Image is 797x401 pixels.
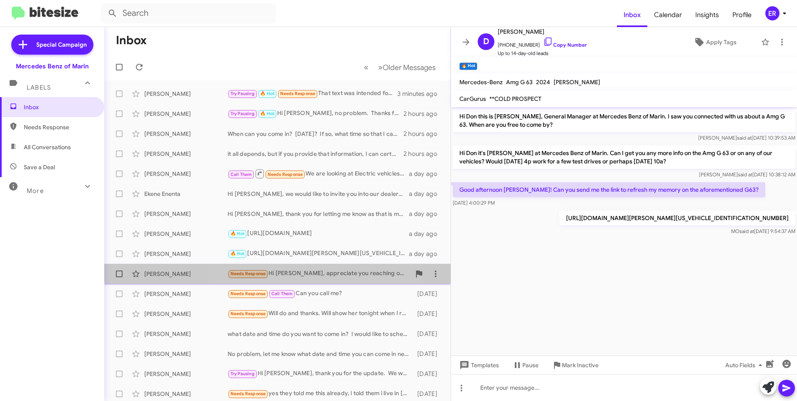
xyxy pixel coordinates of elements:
[228,249,409,258] div: [URL][DOMAIN_NAME][PERSON_NAME][US_VEHICLE_IDENTIFICATION_NUMBER]
[228,269,411,278] div: Hi [PERSON_NAME], appreciate you reaching out regarding the C63S. I've never purchased a vehicle ...
[404,130,444,138] div: 2 hours ago
[228,190,409,198] div: Hi [PERSON_NAME], we would like to invite you into our dealership to see the GLC 300. Do you have...
[231,291,266,296] span: Needs Response
[483,35,489,48] span: D
[228,89,397,98] div: That text was intended for somebody else. I just got home [DATE] from vacation. I'm back at work ...
[359,59,441,76] nav: Page navigation example
[397,90,444,98] div: 3 minutes ago
[144,330,228,338] div: [PERSON_NAME]
[144,350,228,358] div: [PERSON_NAME]
[725,358,765,373] span: Auto Fields
[738,171,752,178] span: said at
[409,230,444,238] div: a day ago
[414,330,444,338] div: [DATE]
[116,34,147,47] h1: Inbox
[498,37,587,49] span: [PHONE_NUMBER]
[11,35,93,55] a: Special Campaign
[144,310,228,318] div: [PERSON_NAME]
[228,109,404,118] div: Hi [PERSON_NAME], no problem. Thanks for letting me know
[228,210,409,218] div: Hi [PERSON_NAME], thank you for letting me know as that is most definitely not our standard. I wo...
[260,111,274,116] span: 🔥 Hot
[144,370,228,378] div: [PERSON_NAME]
[562,358,599,373] span: Mark Inactive
[144,270,228,278] div: [PERSON_NAME]
[765,6,779,20] div: ER
[453,109,795,132] p: Hi Don this is [PERSON_NAME], General Manager at Mercedes Benz of Marin. I saw you connected with...
[228,330,414,338] div: what date and time do you want to come in? I would like to schedule you for an appointment. That ...
[719,358,772,373] button: Auto Fields
[231,391,266,396] span: Needs Response
[271,291,293,296] span: Call Them
[498,27,587,37] span: [PERSON_NAME]
[144,90,228,98] div: [PERSON_NAME]
[414,290,444,298] div: [DATE]
[706,35,737,50] span: Apply Tags
[453,182,765,197] p: Good afternoon [PERSON_NAME]! Can you send me the link to refresh my memory on the aforementioned...
[228,229,409,238] div: [URL][DOMAIN_NAME]
[647,3,689,27] a: Calendar
[498,49,587,58] span: Up to 14-day-old leads
[383,63,436,72] span: Older Messages
[726,3,758,27] span: Profile
[617,3,647,27] a: Inbox
[453,145,795,169] p: Hi Don it's [PERSON_NAME] at Mercedes Benz of Marin. Can I get you any more info on the Amg G 63 ...
[144,250,228,258] div: [PERSON_NAME]
[144,210,228,218] div: [PERSON_NAME]
[228,130,404,138] div: When can you come in? [DATE]? If so, what time so that I can pencil you in for an appointment
[144,130,228,138] div: [PERSON_NAME]
[404,110,444,118] div: 2 hours ago
[27,187,44,195] span: More
[228,309,414,318] div: Will do and thanks. Will show her tonight when I return home
[24,163,55,171] span: Save a Deal
[451,358,506,373] button: Templates
[231,311,266,316] span: Needs Response
[506,78,533,86] span: Amg G 63
[364,62,368,73] span: «
[228,150,404,158] div: it all depends, but if you provide that information, I can certainly look into it and get back to...
[144,190,228,198] div: Ekene Enenta
[231,111,255,116] span: Try Pausing
[144,390,228,398] div: [PERSON_NAME]
[414,370,444,378] div: [DATE]
[459,78,503,86] span: Mercedes-Benz
[689,3,726,27] span: Insights
[144,170,228,178] div: [PERSON_NAME]
[228,350,414,358] div: No problem, let me know what date and time you can come in next week. I would like to schedule yo...
[758,6,788,20] button: ER
[24,143,71,151] span: All Conversations
[459,95,486,103] span: CarGurus
[231,271,266,276] span: Needs Response
[268,172,303,177] span: Needs Response
[24,103,95,111] span: Inbox
[16,62,89,70] div: Mercedes Benz of Marin
[536,78,550,86] span: 2024
[414,310,444,318] div: [DATE]
[373,59,441,76] button: Next
[144,290,228,298] div: [PERSON_NAME]
[359,59,373,76] button: Previous
[231,172,252,177] span: Call Them
[144,150,228,158] div: [PERSON_NAME]
[36,40,87,49] span: Special Campaign
[231,371,255,376] span: Try Pausing
[459,63,477,70] small: 🔥 Hot
[231,91,255,96] span: Try Pausing
[228,389,414,398] div: yes they told me this already, i told them i live in [GEOGRAPHIC_DATA] that they were going to fi...
[260,91,274,96] span: 🔥 Hot
[409,250,444,258] div: a day ago
[522,358,539,373] span: Pause
[27,84,51,91] span: Labels
[409,210,444,218] div: a day ago
[453,200,495,206] span: [DATE] 4:00:29 PM
[409,190,444,198] div: a day ago
[228,168,409,179] div: We are looking at Electric vehicles And we're curious if [PERSON_NAME] had something That got mor...
[144,110,228,118] div: [PERSON_NAME]
[698,135,795,141] span: [PERSON_NAME] [DATE] 10:39:53 AM
[231,231,245,236] span: 🔥 Hot
[414,390,444,398] div: [DATE]
[699,171,795,178] span: [PERSON_NAME] [DATE] 10:38:12 AM
[404,150,444,158] div: 2 hours ago
[489,95,541,103] span: **COLD PROSPECT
